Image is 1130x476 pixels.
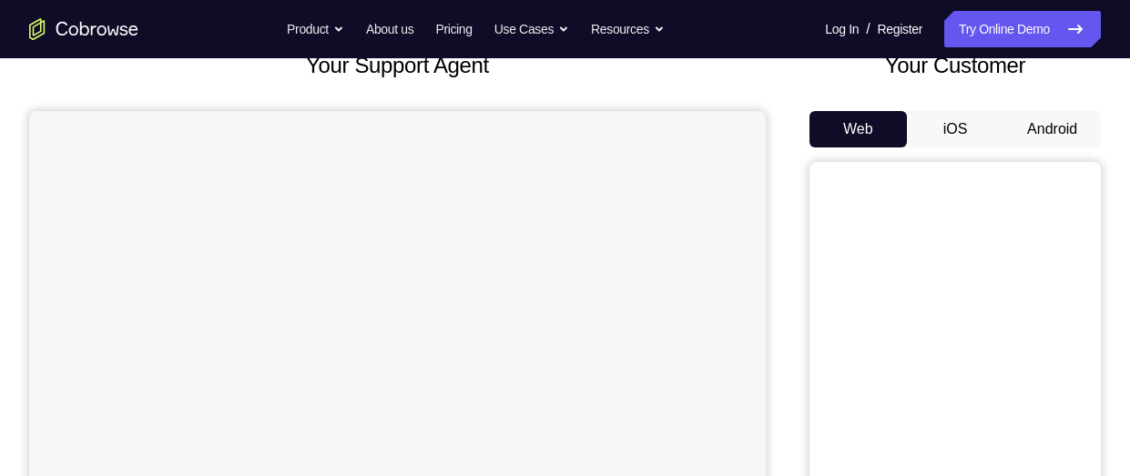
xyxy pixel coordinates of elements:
button: iOS [907,111,1004,147]
a: Try Online Demo [944,11,1101,47]
span: / [866,18,870,40]
button: Use Cases [494,11,569,47]
button: Resources [591,11,665,47]
h2: Your Support Agent [29,49,766,82]
a: Pricing [435,11,472,47]
a: About us [366,11,413,47]
button: Android [1003,111,1101,147]
a: Log In [825,11,859,47]
a: Register [878,11,922,47]
a: Go to the home page [29,18,138,40]
button: Product [287,11,344,47]
button: Web [809,111,907,147]
h2: Your Customer [809,49,1101,82]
